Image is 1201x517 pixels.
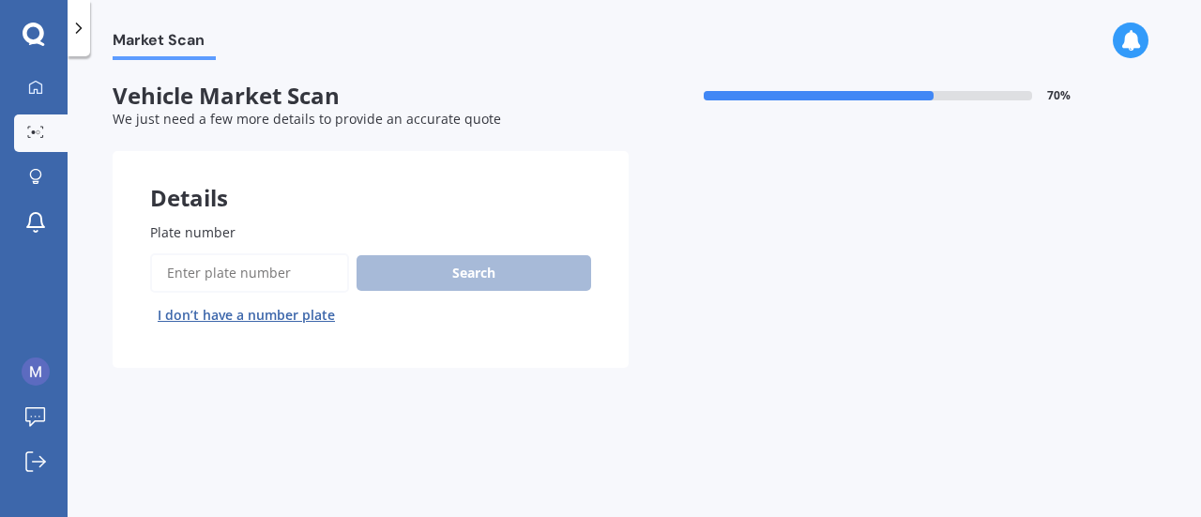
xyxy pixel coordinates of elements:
[150,300,342,330] button: I don’t have a number plate
[150,253,349,293] input: Enter plate number
[1047,89,1071,102] span: 70 %
[113,151,629,207] div: Details
[150,223,236,241] span: Plate number
[113,83,629,110] span: Vehicle Market Scan
[113,31,216,56] span: Market Scan
[113,110,501,128] span: We just need a few more details to provide an accurate quote
[22,357,50,386] img: ACg8ocJcYZRRugOdG5Mo-CkglfR7tjhj8N4qIjj8nRNNmdBNOu4AZg=s96-c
